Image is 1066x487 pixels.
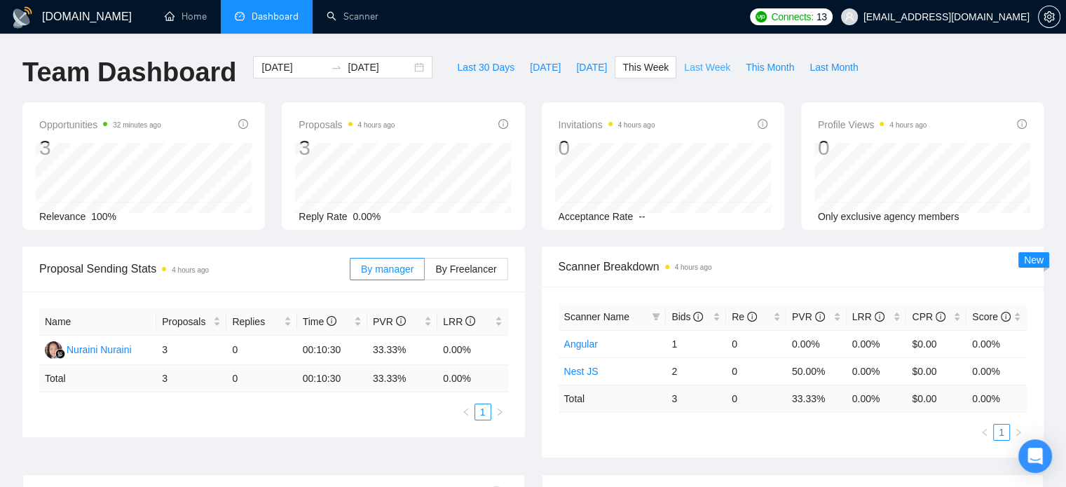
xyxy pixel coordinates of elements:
span: info-circle [1017,119,1027,129]
div: Open Intercom Messenger [1018,439,1052,473]
td: 00:10:30 [297,365,367,392]
a: NNNuraini Nuraini [45,343,132,355]
img: upwork-logo.png [756,11,767,22]
li: 1 [474,404,491,420]
td: 0.00% [847,357,907,385]
td: 1 [666,330,726,357]
time: 4 hours ago [172,266,209,274]
li: Previous Page [976,424,993,441]
li: Next Page [1010,424,1027,441]
span: filter [652,313,660,321]
li: Next Page [491,404,508,420]
time: 4 hours ago [358,121,395,129]
span: info-circle [498,119,508,129]
span: Dashboard [252,11,299,22]
span: Proposals [162,314,210,329]
span: info-circle [327,316,336,326]
button: Last Month [802,56,866,78]
h1: Team Dashboard [22,56,236,89]
span: info-circle [465,316,475,326]
span: info-circle [936,312,945,322]
span: user [845,12,854,22]
span: Time [303,316,336,327]
span: Reply Rate [299,211,347,222]
span: By manager [361,263,414,275]
span: New [1024,254,1044,266]
span: to [331,62,342,73]
span: Score [972,311,1010,322]
img: NN [45,341,62,359]
a: 1 [994,425,1009,440]
td: 50.00% [786,357,847,385]
a: searchScanner [327,11,378,22]
span: Acceptance Rate [559,211,634,222]
td: 33.33 % [367,365,437,392]
td: 0.00% [966,357,1027,385]
span: Relevance [39,211,86,222]
img: gigradar-bm.png [55,349,65,359]
span: left [462,408,470,416]
span: Bids [671,311,703,322]
td: Total [559,385,667,412]
button: [DATE] [522,56,568,78]
a: setting [1038,11,1060,22]
input: End date [348,60,411,75]
a: Angular [564,338,598,350]
button: This Week [615,56,676,78]
time: 4 hours ago [889,121,927,129]
button: This Month [738,56,802,78]
span: info-circle [396,316,406,326]
span: Invitations [559,116,655,133]
span: filter [649,306,663,327]
button: right [1010,424,1027,441]
td: 33.33 % [786,385,847,412]
li: 1 [993,424,1010,441]
span: info-circle [1001,312,1011,322]
span: Proposal Sending Stats [39,260,350,277]
button: Last 30 Days [449,56,522,78]
span: 100% [91,211,116,222]
span: LRR [852,311,884,322]
span: info-circle [875,312,884,322]
span: Proposals [299,116,395,133]
button: left [458,404,474,420]
span: Re [732,311,757,322]
span: This Month [746,60,794,75]
span: CPR [912,311,945,322]
span: Scanner Name [564,311,629,322]
td: 33.33% [367,336,437,365]
img: logo [11,6,34,29]
span: info-circle [815,312,825,322]
input: Start date [261,60,325,75]
a: 1 [475,404,491,420]
td: 2 [666,357,726,385]
span: PVR [792,311,825,322]
td: 0.00 % [966,385,1027,412]
td: 0.00% [966,330,1027,357]
div: Nuraini Nuraini [67,342,132,357]
span: Profile Views [818,116,927,133]
td: 0 [226,336,296,365]
span: left [980,428,989,437]
td: 0.00% [786,330,847,357]
div: 0 [818,135,927,161]
td: 0 [226,365,296,392]
button: left [976,424,993,441]
span: info-circle [758,119,767,129]
td: 0.00% [437,336,507,365]
td: 0.00% [847,330,907,357]
span: Replies [232,314,280,329]
span: [DATE] [576,60,607,75]
td: 3 [156,336,226,365]
div: 0 [559,135,655,161]
td: 0 [726,357,786,385]
td: Total [39,365,156,392]
span: 0.00% [353,211,381,222]
button: [DATE] [568,56,615,78]
span: Scanner Breakdown [559,258,1027,275]
span: This Week [622,60,669,75]
td: $0.00 [906,357,966,385]
span: [DATE] [530,60,561,75]
span: Last Week [684,60,730,75]
a: homeHome [165,11,207,22]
